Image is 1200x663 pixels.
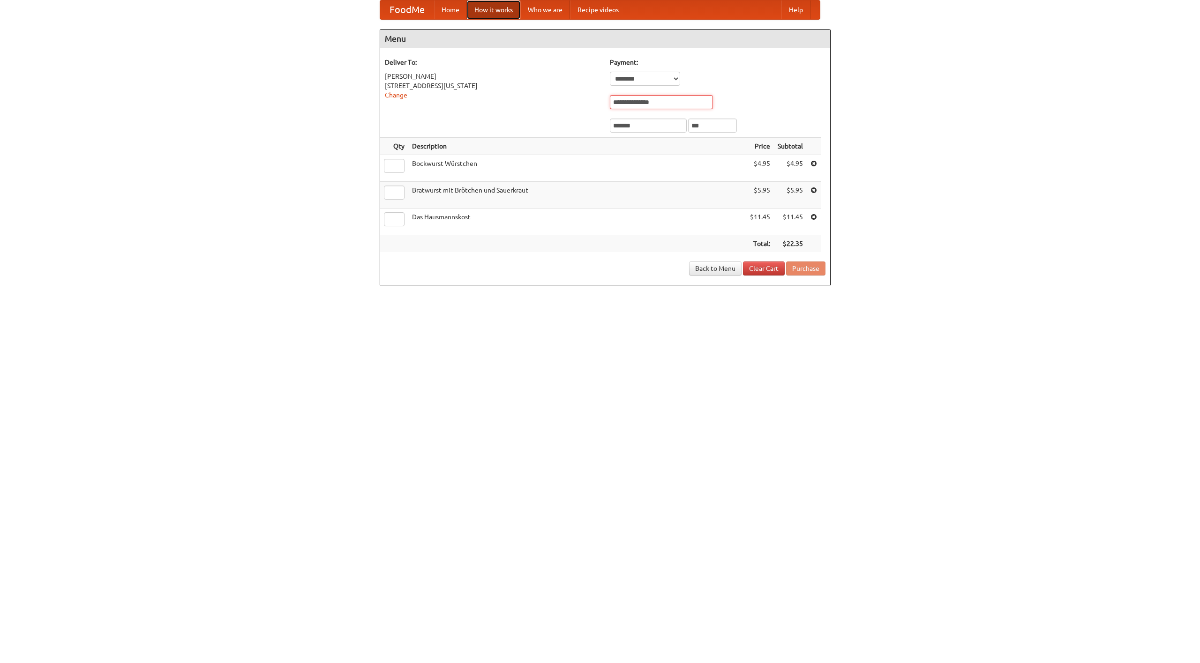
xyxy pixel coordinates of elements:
[786,261,825,276] button: Purchase
[520,0,570,19] a: Who we are
[385,81,600,90] div: [STREET_ADDRESS][US_STATE]
[746,235,774,253] th: Total:
[774,209,807,235] td: $11.45
[774,235,807,253] th: $22.35
[385,91,407,99] a: Change
[610,58,825,67] h5: Payment:
[408,138,746,155] th: Description
[746,209,774,235] td: $11.45
[408,209,746,235] td: Das Hausmannskost
[385,58,600,67] h5: Deliver To:
[380,0,434,19] a: FoodMe
[408,155,746,182] td: Bockwurst Würstchen
[746,182,774,209] td: $5.95
[746,155,774,182] td: $4.95
[385,72,600,81] div: [PERSON_NAME]
[467,0,520,19] a: How it works
[774,138,807,155] th: Subtotal
[380,30,830,48] h4: Menu
[570,0,626,19] a: Recipe videos
[781,0,810,19] a: Help
[774,155,807,182] td: $4.95
[434,0,467,19] a: Home
[746,138,774,155] th: Price
[774,182,807,209] td: $5.95
[408,182,746,209] td: Bratwurst mit Brötchen und Sauerkraut
[689,261,742,276] a: Back to Menu
[380,138,408,155] th: Qty
[743,261,785,276] a: Clear Cart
